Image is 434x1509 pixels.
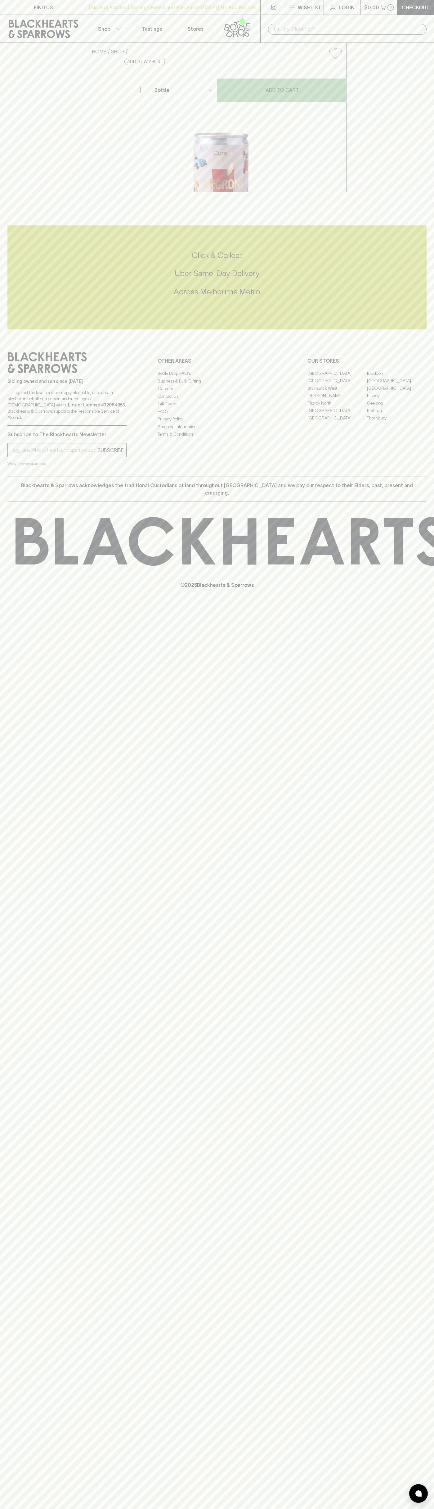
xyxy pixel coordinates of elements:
[158,385,277,392] a: Careers
[415,1490,422,1497] img: bubble-icon
[266,86,299,94] p: ADD TO CART
[7,287,427,297] h5: Across Melbourne Metro
[158,357,277,365] p: OTHER AREAS
[34,4,53,11] p: FIND US
[367,377,427,384] a: [GEOGRAPHIC_DATA]
[158,415,277,423] a: Privacy Policy
[158,431,277,438] a: Terms & Conditions
[7,225,427,329] div: Call to action block
[7,268,427,279] h5: Uber Same-Day Delivery
[158,370,277,377] a: Bottle Drop FAQ's
[111,49,124,54] a: SHOP
[307,399,367,407] a: Fitzroy North
[7,389,127,420] p: It is against the law to sell or supply alcohol to, or to obtain alcohol on behalf of a person un...
[92,49,106,54] a: HOME
[174,15,217,43] a: Stores
[158,400,277,408] a: Gift Cards
[142,25,162,33] p: Tastings
[367,414,427,422] a: Thornbury
[68,402,125,407] strong: Liquor License #32064953
[307,357,427,365] p: OUR STORES
[307,377,367,384] a: [GEOGRAPHIC_DATA]
[158,392,277,400] a: Contact Us
[364,4,379,11] p: $0.00
[389,6,392,9] p: 0
[12,445,95,455] input: e.g. jane@blackheartsandsparrows.com.au
[307,414,367,422] a: [GEOGRAPHIC_DATA]
[87,15,131,43] button: Shop
[307,369,367,377] a: [GEOGRAPHIC_DATA]
[124,58,165,65] button: Add to wishlist
[339,4,355,11] p: Login
[187,25,204,33] p: Stores
[87,64,347,192] img: 22780.png
[367,369,427,377] a: Braddon
[152,84,217,96] div: Bottle
[298,4,321,11] p: Wishlist
[283,24,422,34] input: Try "Pinot noir"
[158,423,277,430] a: Shipping Information
[7,431,127,438] p: Subscribe to The Blackhearts Newsletter
[307,407,367,414] a: [GEOGRAPHIC_DATA]
[95,443,126,457] button: SUBSCRIBE
[154,86,169,94] p: Bottle
[307,384,367,392] a: Brunswick West
[7,460,127,467] p: We will never spam you
[130,15,174,43] a: Tastings
[158,377,277,385] a: Business & Bulk Gifting
[7,378,127,384] p: Sibling owned and run since [DATE]
[98,25,110,33] p: Shop
[367,407,427,414] a: Prahran
[327,45,344,61] button: Add to wishlist
[307,392,367,399] a: [PERSON_NAME]
[7,250,427,261] h5: Click & Collect
[158,408,277,415] a: FAQ's
[367,392,427,399] a: Fitzroy
[12,482,422,496] p: Blackhearts & Sparrows acknowledges the traditional Custodians of land throughout [GEOGRAPHIC_DAT...
[367,384,427,392] a: [GEOGRAPHIC_DATA]
[217,79,347,102] button: ADD TO CART
[402,4,430,11] p: Checkout
[98,446,124,454] p: SUBSCRIBE
[367,399,427,407] a: Geelong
